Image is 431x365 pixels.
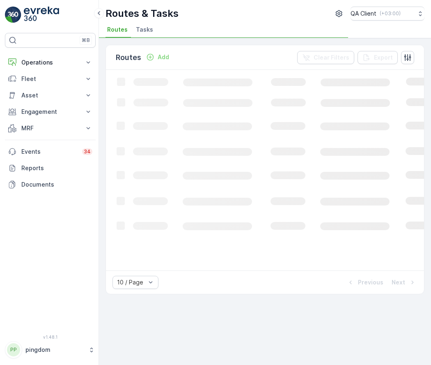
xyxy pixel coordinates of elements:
button: Asset [5,87,96,104]
button: Fleet [5,71,96,87]
span: Routes [107,25,128,34]
p: Export [374,53,393,62]
p: 34 [84,148,91,155]
span: Tasks [136,25,153,34]
p: MRF [21,124,79,132]
button: Operations [5,54,96,71]
p: pingdom [25,346,84,354]
p: QA Client [351,9,376,18]
p: Previous [358,278,383,286]
div: PP [7,343,20,356]
p: Asset [21,91,79,99]
img: logo [5,7,21,23]
button: QA Client(+03:00) [351,7,424,21]
a: Events34 [5,143,96,160]
p: ⌘B [82,37,90,44]
p: Documents [21,180,92,189]
span: v 1.48.1 [5,335,96,340]
p: Events [21,148,77,156]
button: Add [143,52,172,62]
p: ( +03:00 ) [380,10,401,17]
p: Clear Filters [314,53,349,62]
p: Fleet [21,75,79,83]
p: Add [158,53,169,61]
p: Reports [21,164,92,172]
img: logo_light-DOdMpM7g.png [24,7,59,23]
p: Operations [21,58,79,67]
p: Routes [116,52,141,63]
a: Reports [5,160,96,176]
button: Next [391,277,417,287]
button: Export [358,51,398,64]
button: PPpingdom [5,341,96,358]
button: Previous [346,277,384,287]
button: MRF [5,120,96,136]
button: Clear Filters [297,51,354,64]
a: Documents [5,176,96,193]
p: Routes & Tasks [105,7,179,20]
p: Next [392,278,405,286]
button: Engagement [5,104,96,120]
p: Engagement [21,108,79,116]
